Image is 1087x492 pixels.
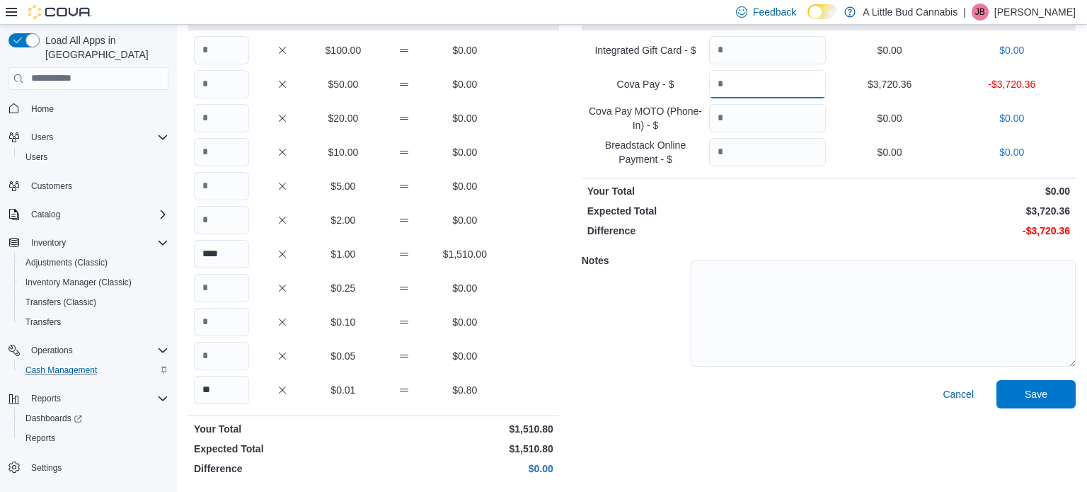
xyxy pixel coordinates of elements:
[194,462,371,476] p: Difference
[376,422,553,436] p: $1,510.80
[963,4,966,21] p: |
[832,43,948,57] p: $0.00
[437,111,493,125] p: $0.00
[25,100,168,118] span: Home
[832,224,1070,238] p: -$3,720.36
[437,213,493,227] p: $0.00
[25,101,59,118] a: Home
[25,206,66,223] button: Catalog
[194,172,249,200] input: Quantity
[1025,387,1047,401] span: Save
[194,422,371,436] p: Your Total
[587,138,704,166] p: Breadstack Online Payment - $
[437,247,493,261] p: $1,510.00
[194,274,249,302] input: Quantity
[20,410,168,427] span: Dashboards
[437,383,493,397] p: $0.80
[25,129,59,146] button: Users
[582,246,688,275] h5: Notes
[943,387,974,401] span: Cancel
[20,274,168,291] span: Inventory Manager (Classic)
[194,308,249,336] input: Quantity
[25,413,82,424] span: Dashboards
[194,138,249,166] input: Quantity
[316,315,371,329] p: $0.10
[863,4,957,21] p: A Little Bud Cannabis
[437,349,493,363] p: $0.00
[25,277,132,288] span: Inventory Manager (Classic)
[25,342,168,359] span: Operations
[20,294,102,311] a: Transfers (Classic)
[3,127,174,147] button: Users
[194,104,249,132] input: Quantity
[709,36,826,64] input: Quantity
[25,206,168,223] span: Catalog
[20,430,61,447] a: Reports
[194,206,249,234] input: Quantity
[25,433,55,444] span: Reports
[25,151,47,163] span: Users
[14,312,174,332] button: Transfers
[832,184,1070,198] p: $0.00
[194,376,249,404] input: Quantity
[709,104,826,132] input: Quantity
[20,254,113,271] a: Adjustments (Classic)
[194,342,249,370] input: Quantity
[20,254,168,271] span: Adjustments (Classic)
[25,297,96,308] span: Transfers (Classic)
[994,4,1076,21] p: [PERSON_NAME]
[20,314,168,331] span: Transfers
[31,237,66,248] span: Inventory
[3,233,174,253] button: Inventory
[953,111,1070,125] p: $0.00
[709,138,826,166] input: Quantity
[3,457,174,477] button: Settings
[194,70,249,98] input: Quantity
[31,209,60,220] span: Catalog
[587,104,704,132] p: Cova Pay MOTO (Phone-In) - $
[25,178,78,195] a: Customers
[31,103,54,115] span: Home
[25,390,168,407] span: Reports
[996,380,1076,408] button: Save
[14,253,174,273] button: Adjustments (Classic)
[587,204,826,218] p: Expected Total
[316,111,371,125] p: $20.00
[20,362,168,379] span: Cash Management
[194,240,249,268] input: Quantity
[832,111,948,125] p: $0.00
[587,77,704,91] p: Cova Pay - $
[437,281,493,295] p: $0.00
[975,4,985,21] span: JB
[316,281,371,295] p: $0.25
[14,360,174,380] button: Cash Management
[3,205,174,224] button: Catalog
[25,234,71,251] button: Inventory
[25,390,67,407] button: Reports
[3,389,174,408] button: Reports
[437,43,493,57] p: $0.00
[20,294,168,311] span: Transfers (Classic)
[194,36,249,64] input: Quantity
[25,316,61,328] span: Transfers
[25,365,97,376] span: Cash Management
[20,274,137,291] a: Inventory Manager (Classic)
[437,179,493,193] p: $0.00
[31,462,62,474] span: Settings
[3,98,174,119] button: Home
[316,247,371,261] p: $1.00
[40,33,168,62] span: Load All Apps in [GEOGRAPHIC_DATA]
[31,345,73,356] span: Operations
[20,149,168,166] span: Users
[3,176,174,196] button: Customers
[709,70,826,98] input: Quantity
[587,224,826,238] p: Difference
[376,442,553,456] p: $1,510.80
[31,393,61,404] span: Reports
[953,77,1070,91] p: -$3,720.36
[587,184,826,198] p: Your Total
[25,459,67,476] a: Settings
[316,349,371,363] p: $0.05
[832,77,948,91] p: $3,720.36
